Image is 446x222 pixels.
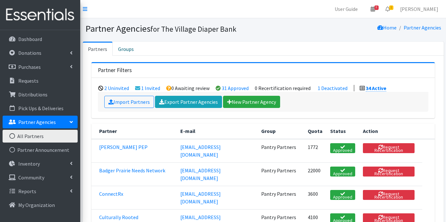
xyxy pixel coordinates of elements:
[330,167,356,177] a: Approved
[104,96,154,108] a: Import Partners
[85,23,261,34] h1: Partner Agencies
[99,191,123,197] a: ConnectRx
[18,160,40,167] p: Inventory
[3,157,78,170] a: Inventory
[330,3,363,15] a: User Guide
[176,123,257,139] th: E-mail
[3,116,78,128] a: Partner Agencies
[18,105,64,111] p: Pick Ups & Deliveries
[3,61,78,73] a: Purchases
[363,167,415,177] button: Request Recertification
[380,3,395,15] a: 1
[18,78,39,84] p: Requests
[3,33,78,45] a: Dashboard
[374,5,379,10] span: 8
[180,167,221,181] a: [EMAIL_ADDRESS][DOMAIN_NAME]
[3,88,78,101] a: Distributions
[18,174,44,181] p: Community
[330,143,356,153] a: Approved
[83,42,113,56] a: Partners
[3,171,78,184] a: Community
[18,50,41,56] p: Donations
[104,85,129,91] a: 2 Uninvited
[389,5,393,10] span: 1
[18,64,41,70] p: Purchases
[141,85,160,91] a: 1 Invited
[155,96,222,108] a: Export Partner Agencies
[304,186,326,209] td: 3600
[99,214,138,220] a: Culturally Rooted
[3,199,78,211] a: My Organization
[3,46,78,59] a: Donations
[18,188,36,194] p: Reports
[395,3,443,15] a: [PERSON_NAME]
[304,162,326,186] td: 22000
[3,102,78,115] a: Pick Ups & Deliveries
[99,144,148,150] a: [PERSON_NAME] PEP
[255,85,311,91] li: 0 Recertification required
[326,123,359,139] th: Status
[98,67,132,74] h3: Partner Filters
[18,91,47,98] p: Distributions
[363,143,415,153] button: Request Recertification
[18,36,42,42] p: Dashboard
[166,85,210,91] li: 0 Awaiting review
[180,191,221,205] a: [EMAIL_ADDRESS][DOMAIN_NAME]
[404,24,441,31] a: Partner Agencies
[257,139,304,163] td: Pantry Partners
[99,167,165,174] a: Badger Prairie Needs Network
[304,123,326,139] th: Quota
[3,144,78,156] a: Partner Announcement
[3,130,78,143] a: All Partners
[223,96,280,108] a: New Partner Agency
[3,185,78,198] a: Reports
[366,85,386,92] a: 34 Active
[3,74,78,87] a: Requests
[365,3,380,15] a: 8
[330,190,356,200] a: Approved
[363,190,415,200] button: Request Recertification
[150,24,236,34] small: for The Village Diaper Bank
[359,123,422,139] th: Action
[222,85,249,91] a: 31 Approved
[91,123,176,139] th: Partner
[318,85,347,91] a: 1 Deactivated
[257,123,304,139] th: Group
[18,202,55,208] p: My Organization
[18,119,56,125] p: Partner Agencies
[3,4,78,26] img: HumanEssentials
[180,144,221,158] a: [EMAIL_ADDRESS][DOMAIN_NAME]
[257,186,304,209] td: Pantry Partners
[377,24,397,31] a: Home
[304,139,326,163] td: 1772
[257,162,304,186] td: Pantry Partners
[113,42,139,56] a: Groups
